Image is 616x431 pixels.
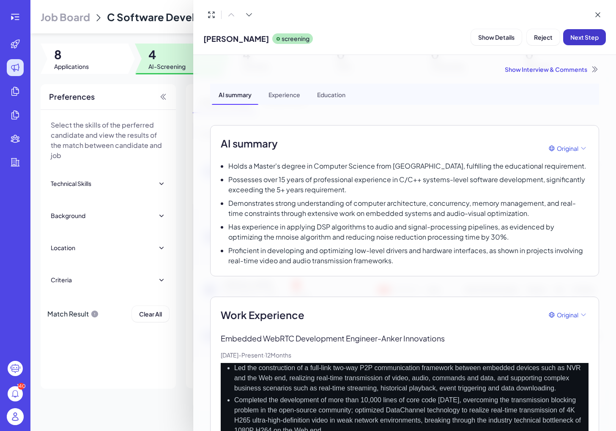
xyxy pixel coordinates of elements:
div: AI summary [212,84,258,105]
p: Holds a Master's degree in Computer Science from [GEOGRAPHIC_DATA], fulfilling the educational re... [228,161,586,171]
h2: AI summary [221,136,278,151]
div: Education [310,84,352,105]
button: Show Details [471,29,522,45]
span: [PERSON_NAME] [203,33,269,44]
p: Embedded WebRTC Development Engineer - Anker Innovations [221,333,589,344]
p: Demonstrates strong understanding of computer architecture, concurrency, memory management, and r... [228,198,589,218]
span: Original [557,144,578,153]
button: Reject [527,29,560,45]
li: Led the construction of a full-link two-way P2P communication framework between embedded devices ... [234,363,589,393]
p: Proficient in developing and optimizing low-level drivers and hardware interfaces, as shown in pr... [228,246,589,266]
button: Next Step [563,29,606,45]
span: Work Experience [221,307,304,322]
p: Possesses over 15 years of professional experience in C/C++ systems-level software development, s... [228,175,589,195]
p: Has experience in applying DSP algorithms to audio and signal-processing pipelines, as evidenced ... [228,222,589,242]
span: Show Details [478,33,515,41]
span: Original [557,311,578,319]
span: Next Step [570,33,599,41]
p: [DATE] - Present · 12 Months [221,351,589,360]
p: screening [282,34,309,43]
div: Experience [262,84,307,105]
span: Reject [534,33,553,41]
div: Show Interview & Comments [210,65,599,74]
